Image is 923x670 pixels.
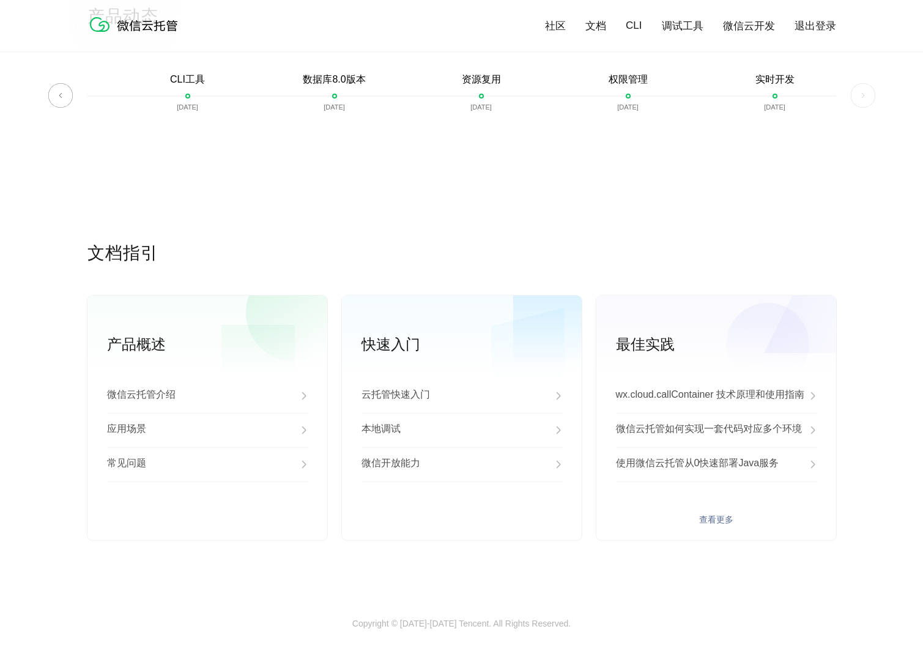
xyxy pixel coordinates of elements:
[723,19,775,33] a: 微信云开发
[107,423,146,437] p: 应用场景
[107,447,308,482] a: 常见问题
[361,389,430,403] p: 云托管快速入门
[361,379,562,413] a: 云托管快速入门
[616,335,836,354] p: 最佳实践
[626,20,642,32] a: CLI
[107,457,146,472] p: 常见问题
[795,19,836,33] a: 退出登录
[585,19,606,33] a: 文档
[470,103,492,111] p: [DATE]
[616,457,779,472] p: 使用微信云托管从0快速部署Java服务
[462,73,501,86] p: 资源复用
[616,389,805,403] p: wx.cloud.callContainer 技术原理和使用指南
[170,73,205,86] p: CLI工具
[177,103,198,111] p: [DATE]
[609,73,648,86] p: 权限管理
[361,413,562,447] a: 本地调试
[107,379,308,413] a: 微信云托管介绍
[361,457,420,472] p: 微信开放能力
[107,389,176,403] p: 微信云托管介绍
[87,242,836,266] p: 文档指引
[616,447,817,482] a: 使用微信云托管从0快速部署Java服务
[616,413,817,447] a: 微信云托管如何实现一套代码对应多个环境
[617,103,639,111] p: [DATE]
[361,447,562,482] a: 微信开放能力
[764,103,785,111] p: [DATE]
[107,335,327,354] p: 产品概述
[361,515,562,526] a: 查看更多
[324,103,345,111] p: [DATE]
[662,19,703,33] a: 调试工具
[352,619,571,631] p: Copyright © [DATE]-[DATE] Tencent. All Rights Reserved.
[361,335,582,354] p: 快速入门
[107,413,308,447] a: 应用场景
[545,19,566,33] a: 社区
[755,73,795,86] p: 实时开发
[87,28,185,39] a: 微信云托管
[361,423,401,437] p: 本地调试
[303,73,365,86] p: 数据库8.0版本
[87,12,185,37] img: 微信云托管
[616,423,802,437] p: 微信云托管如何实现一套代码对应多个环境
[616,515,817,526] a: 查看更多
[616,379,817,413] a: wx.cloud.callContainer 技术原理和使用指南
[107,515,308,526] a: 查看更多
